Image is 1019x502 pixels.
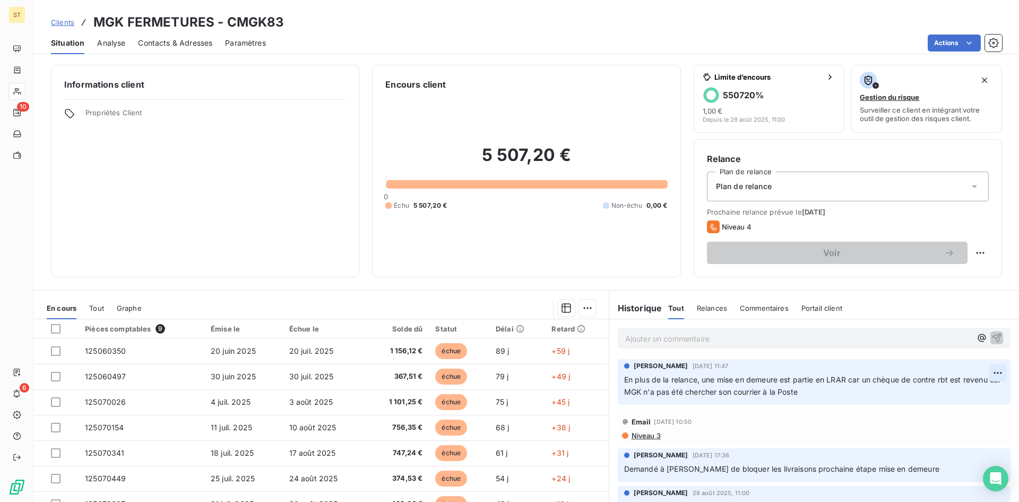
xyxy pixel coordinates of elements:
[634,361,688,371] span: [PERSON_NAME]
[156,324,165,334] span: 9
[64,78,346,91] h6: Informations client
[928,35,981,52] button: Actions
[117,304,142,312] span: Graphe
[289,474,338,483] span: 24 août 2025
[496,448,508,457] span: 61 j
[707,152,989,165] h6: Relance
[8,6,25,23] div: ST
[720,249,944,257] span: Voir
[551,397,569,406] span: +45 j
[373,473,423,484] span: 374,53 €
[385,144,667,176] h2: 5 507,20 €
[373,448,423,458] span: 747,24 €
[668,304,684,312] span: Tout
[373,325,423,333] div: Solde dû
[714,73,822,81] span: Limite d’encours
[211,423,252,432] span: 11 juil. 2025
[289,423,336,432] span: 10 août 2025
[551,448,568,457] span: +31 j
[97,38,125,48] span: Analyse
[707,208,989,216] span: Prochaine relance prévue le
[435,325,483,333] div: Statut
[435,445,467,461] span: échue
[17,102,29,112] span: 10
[373,371,423,382] span: 367,51 €
[624,464,939,473] span: Demandé à [PERSON_NAME] de bloquer les livraisons prochaine étape mise en demeure
[740,304,789,312] span: Commentaires
[707,242,968,264] button: Voir
[716,181,772,192] span: Plan de relance
[85,372,126,381] span: 125060497
[551,372,570,381] span: +49 j
[47,304,76,312] span: En cours
[983,466,1008,491] div: Open Intercom Messenger
[634,450,688,460] span: [PERSON_NAME]
[85,108,346,123] span: Propriétés Client
[85,474,126,483] span: 125070449
[703,107,722,115] span: 1,00 €
[496,346,509,355] span: 89 j
[394,201,409,210] span: Échu
[289,325,360,333] div: Échue le
[373,346,423,356] span: 1 156,12 €
[89,304,104,312] span: Tout
[413,201,447,210] span: 5 507,20 €
[435,471,467,487] span: échue
[85,423,124,432] span: 125070154
[373,422,423,433] span: 756,35 €
[722,223,752,231] span: Niveau 4
[496,397,508,406] span: 75 j
[435,343,467,359] span: échue
[631,431,661,440] span: Niveau 3
[634,488,688,498] span: [PERSON_NAME]
[860,106,993,123] span: Surveiller ce client en intégrant votre outil de gestion des risques client.
[211,397,251,406] span: 4 juil. 2025
[654,419,692,425] span: [DATE] 10:50
[693,490,750,496] span: 28 août 2025, 11:00
[496,325,539,333] div: Délai
[225,38,266,48] span: Paramètres
[703,116,785,123] span: Depuis le 28 août 2025, 11:00
[693,452,730,458] span: [DATE] 17:36
[435,394,467,410] span: échue
[801,304,842,312] span: Portail client
[723,90,764,100] h6: 550720 %
[85,448,124,457] span: 125070341
[289,346,334,355] span: 20 juil. 2025
[289,397,333,406] span: 3 août 2025
[138,38,212,48] span: Contacts & Adresses
[85,324,198,334] div: Pièces comptables
[211,474,255,483] span: 25 juil. 2025
[435,420,467,436] span: échue
[646,201,668,210] span: 0,00 €
[85,397,126,406] span: 125070026
[289,448,336,457] span: 17 août 2025
[51,17,74,28] a: Clients
[51,18,74,27] span: Clients
[851,65,1002,133] button: Gestion du risqueSurveiller ce client en intégrant votre outil de gestion des risques client.
[624,375,1004,396] span: En plus de la relance, une mise en demeure est partie en LRAR car un chèque de contre rbt est rev...
[93,13,284,32] h3: MGK FERMETURES - CMGK83
[8,479,25,496] img: Logo LeanPay
[551,346,569,355] span: +59 j
[289,372,334,381] span: 30 juil. 2025
[20,383,29,393] span: 6
[551,325,602,333] div: Retard
[211,448,254,457] span: 18 juil. 2025
[860,93,919,101] span: Gestion du risque
[496,474,509,483] span: 54 j
[697,304,727,312] span: Relances
[551,423,570,432] span: +38 j
[384,192,388,201] span: 0
[85,346,126,355] span: 125060350
[609,302,662,314] h6: Historique
[435,369,467,385] span: échue
[51,38,84,48] span: Situation
[802,208,826,216] span: [DATE]
[385,78,446,91] h6: Encours client
[496,423,509,432] span: 68 j
[211,346,256,355] span: 20 juin 2025
[373,397,423,407] span: 1 101,25 €
[211,325,277,333] div: Émise le
[496,372,509,381] span: 79 j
